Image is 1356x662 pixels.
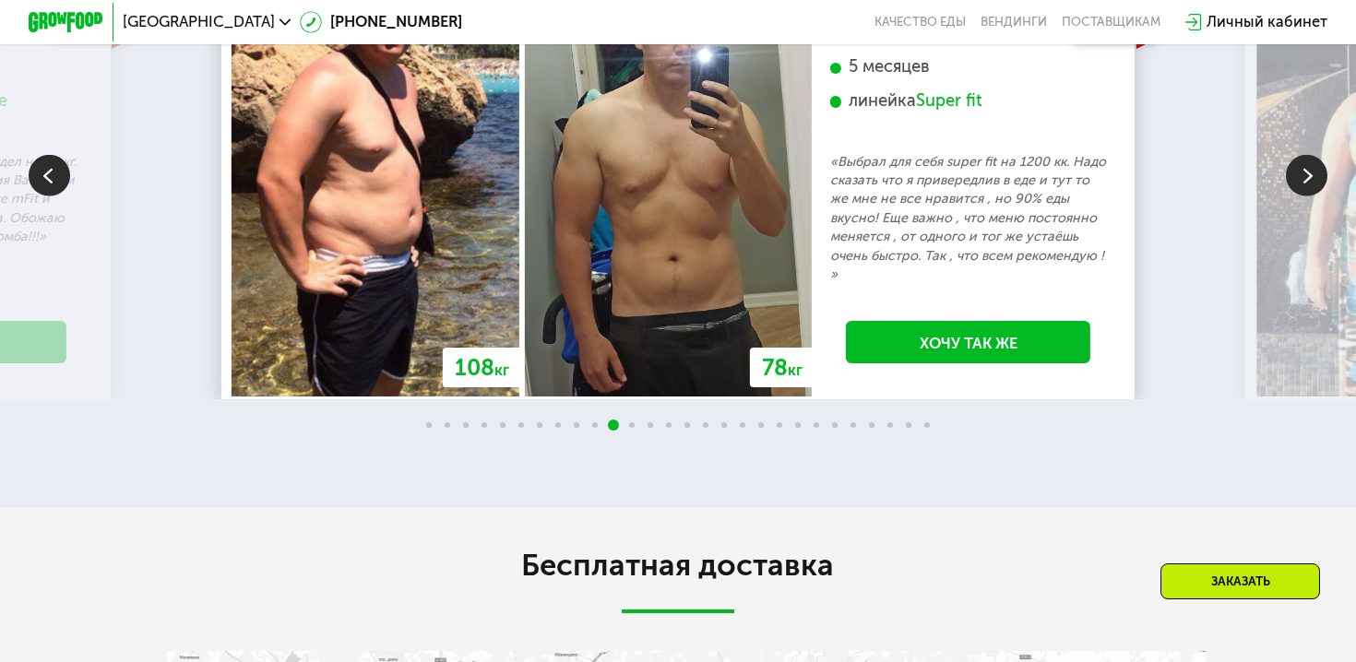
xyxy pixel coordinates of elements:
a: Вендинги [981,15,1047,30]
div: Заказать [1160,563,1320,599]
span: [GEOGRAPHIC_DATA] [123,15,275,30]
img: Slide right [1286,155,1327,196]
a: Хочу так же [846,321,1090,363]
div: 5 месяцев [830,56,1107,78]
span: кг [494,361,509,379]
h2: Бесплатная доставка [150,547,1205,585]
p: «Выбрал для себя super fit на 1200 кк. Надо сказать что я привередлив в еде и тут то же мне не вс... [830,153,1107,285]
div: поставщикам [1062,15,1160,30]
div: 78 [750,348,815,387]
a: Качество еды [874,15,966,30]
div: Super fit [916,90,981,112]
span: кг [788,361,803,379]
img: Slide left [29,155,70,196]
div: линейка [830,90,1107,112]
a: [PHONE_NUMBER] [300,11,462,34]
div: Личный кабинет [1207,11,1327,34]
div: 108 [443,348,522,387]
